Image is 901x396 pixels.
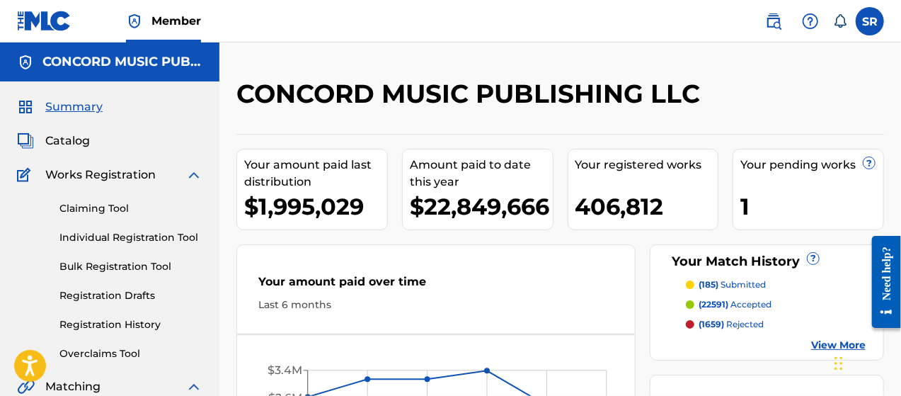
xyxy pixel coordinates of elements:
span: ? [808,253,819,264]
a: (1659) rejected [686,318,866,331]
span: Member [151,13,201,29]
iframe: Resource Center [861,225,901,339]
a: SummarySummary [17,98,103,115]
span: Matching [45,378,101,395]
a: CatalogCatalog [17,132,90,149]
span: (22591) [699,299,728,310]
span: Summary [45,98,103,115]
img: MLC Logo [17,11,71,31]
div: Help [796,7,825,35]
tspan: $3.4M [268,364,302,378]
div: 1 [740,191,883,222]
iframe: Chat Widget [830,328,901,396]
img: expand [185,166,202,183]
a: Registration Drafts [59,288,202,303]
div: Your registered works [575,157,718,174]
h2: CONCORD MUSIC PUBLISHING LLC [236,78,707,110]
span: ? [863,157,875,169]
img: help [802,13,819,30]
div: Notifications [833,14,847,28]
div: User Menu [856,7,884,35]
div: $22,849,666 [410,191,553,222]
a: Bulk Registration Tool [59,259,202,274]
img: Matching [17,378,35,395]
div: $1,995,029 [244,191,387,222]
span: Catalog [45,132,90,149]
p: rejected [699,318,764,331]
div: Amount paid to date this year [410,157,553,191]
img: Works Registration [17,166,35,183]
div: Your Match History [668,252,866,271]
img: Catalog [17,132,34,149]
div: Drag [834,342,843,385]
div: Your amount paid last distribution [244,157,387,191]
img: Top Rightsholder [126,13,143,30]
p: accepted [699,298,771,311]
p: submitted [699,278,766,291]
img: search [765,13,782,30]
div: 406,812 [575,191,718,222]
div: Last 6 months [258,298,614,312]
a: Registration History [59,317,202,332]
img: Accounts [17,54,34,71]
img: Summary [17,98,34,115]
a: Public Search [759,7,788,35]
img: expand [185,378,202,395]
a: (185) submitted [686,278,866,291]
span: Works Registration [45,166,156,183]
a: Claiming Tool [59,201,202,216]
span: (1659) [699,319,724,329]
a: Overclaims Tool [59,346,202,361]
h5: CONCORD MUSIC PUBLISHING LLC [42,54,202,70]
a: (22591) accepted [686,298,866,311]
div: Your amount paid over time [258,273,614,298]
a: View More [811,338,866,353]
span: (185) [699,279,718,290]
div: Your pending works [740,157,883,174]
a: Individual Registration Tool [59,230,202,245]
